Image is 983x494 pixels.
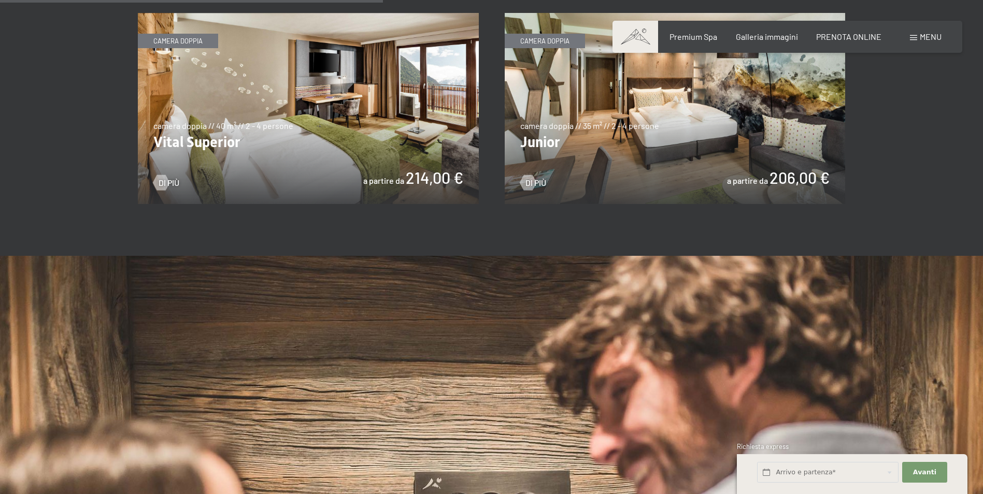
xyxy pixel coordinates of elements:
a: Vital Superior [138,13,479,20]
a: Galleria immagini [736,32,798,41]
a: Premium Spa [669,32,717,41]
span: Richiesta express [737,442,789,451]
span: Di più [525,177,546,188]
span: Di più [159,177,179,188]
a: Di più [520,177,546,188]
img: Junior [505,13,846,205]
span: Avanti [913,468,936,477]
button: Avanti [902,462,947,483]
a: Di più [153,177,179,188]
a: Junior [505,13,846,20]
a: PRENOTA ONLINE [816,32,881,41]
span: Menu [920,32,942,41]
img: Vital Superior [138,13,479,205]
